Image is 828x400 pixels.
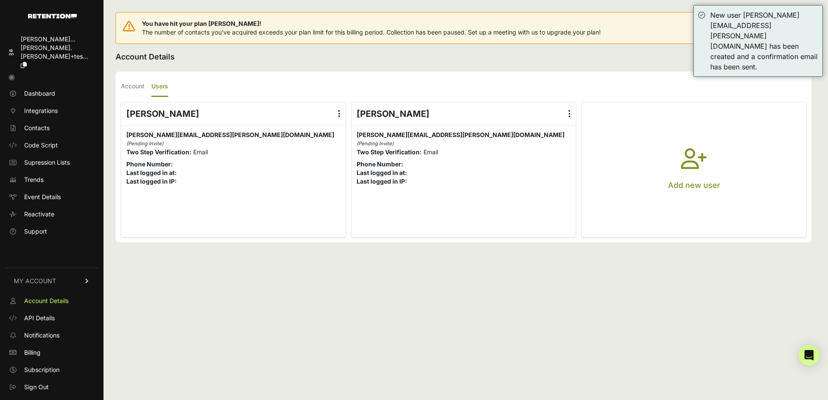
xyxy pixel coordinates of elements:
p: Add new user [668,179,720,191]
span: You have hit your plan [PERSON_NAME]! [142,19,601,28]
span: Billing [24,348,41,357]
span: MY ACCOUNT [14,277,56,285]
a: Event Details [5,190,98,204]
a: API Details [5,311,98,325]
span: Supression Lists [24,158,70,167]
span: [PERSON_NAME][EMAIL_ADDRESS][PERSON_NAME][DOMAIN_NAME] [357,131,565,138]
button: Remind me later [692,20,754,36]
a: Billing [5,346,98,359]
i: (Pending Invite) [357,141,394,147]
div: [PERSON_NAME] [121,103,345,125]
span: Email [423,148,438,156]
span: [PERSON_NAME].[PERSON_NAME]+tes... [21,44,88,60]
span: Account Details [24,297,69,305]
a: Sign Out [5,380,98,394]
span: Reactivate [24,210,54,219]
div: [PERSON_NAME]... [21,35,95,44]
a: Account Details [5,294,98,308]
div: [PERSON_NAME] [351,103,576,125]
label: Users [151,77,168,97]
strong: Phone Number: [357,160,403,168]
span: Event Details [24,193,61,201]
strong: Phone Number: [126,160,173,168]
a: Contacts [5,121,98,135]
a: Integrations [5,104,98,118]
a: Trends [5,173,98,187]
span: [PERSON_NAME][EMAIL_ADDRESS][PERSON_NAME][DOMAIN_NAME] [126,131,334,138]
label: Account [121,77,144,97]
a: Supression Lists [5,156,98,169]
span: Sign Out [24,383,49,391]
img: Retention.com [28,14,77,19]
span: Contacts [24,124,50,132]
button: Add new user [582,103,806,237]
span: Code Script [24,141,58,150]
span: The number of contacts you've acquired exceeds your plan limit for this billing period. Collectio... [142,28,601,36]
strong: Two Step Verification: [357,148,422,156]
a: MY ACCOUNT [5,268,98,294]
strong: Two Step Verification: [126,148,191,156]
a: Code Script [5,138,98,152]
span: Subscription [24,366,60,374]
strong: Last logged in IP: [357,178,407,185]
span: API Details [24,314,55,322]
strong: Last logged in at: [357,169,407,176]
a: Dashboard [5,87,98,100]
a: Notifications [5,328,98,342]
a: [PERSON_NAME]... [PERSON_NAME].[PERSON_NAME]+tes... [5,32,98,72]
i: (Pending Invite) [126,141,163,147]
span: Trends [24,175,44,184]
div: Open Intercom Messenger [799,345,819,366]
div: New user [PERSON_NAME][EMAIL_ADDRESS][PERSON_NAME][DOMAIN_NAME] has been created and a confirmati... [710,10,818,72]
h2: Account Details [116,51,812,63]
a: Support [5,225,98,238]
a: Reactivate [5,207,98,221]
a: Subscription [5,363,98,377]
span: Email [193,148,208,156]
span: Integrations [24,106,58,115]
strong: Last logged in IP: [126,178,177,185]
span: Dashboard [24,89,55,98]
span: Support [24,227,47,236]
strong: Last logged in at: [126,169,177,176]
span: Notifications [24,331,60,340]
